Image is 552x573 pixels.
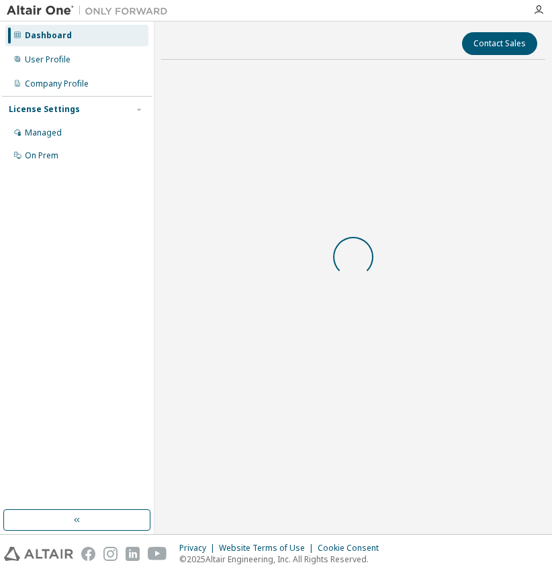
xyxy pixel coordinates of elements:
[103,547,118,561] img: instagram.svg
[25,79,89,89] div: Company Profile
[25,150,58,161] div: On Prem
[25,54,71,65] div: User Profile
[179,543,219,554] div: Privacy
[148,547,167,561] img: youtube.svg
[219,543,318,554] div: Website Terms of Use
[4,547,73,561] img: altair_logo.svg
[81,547,95,561] img: facebook.svg
[462,32,537,55] button: Contact Sales
[179,554,387,565] p: © 2025 Altair Engineering, Inc. All Rights Reserved.
[318,543,387,554] div: Cookie Consent
[25,127,62,138] div: Managed
[9,104,80,115] div: License Settings
[25,30,72,41] div: Dashboard
[7,4,175,17] img: Altair One
[126,547,140,561] img: linkedin.svg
